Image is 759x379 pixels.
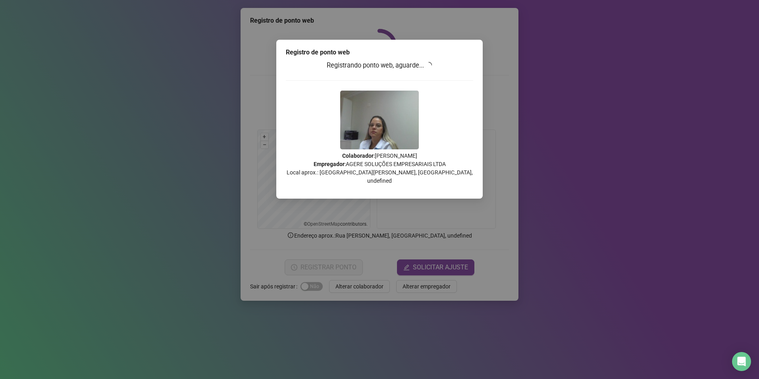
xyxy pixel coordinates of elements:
[286,48,473,57] div: Registro de ponto web
[286,60,473,71] h3: Registrando ponto web, aguarde...
[732,352,751,371] div: Open Intercom Messenger
[426,62,432,68] span: loading
[342,153,374,159] strong: Colaborador
[286,152,473,185] p: : [PERSON_NAME] : AGERE SOLUÇÕES EMPRESARIAIS LTDA Local aprox.: [GEOGRAPHIC_DATA][PERSON_NAME], ...
[314,161,345,167] strong: Empregador
[340,91,419,149] img: Z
